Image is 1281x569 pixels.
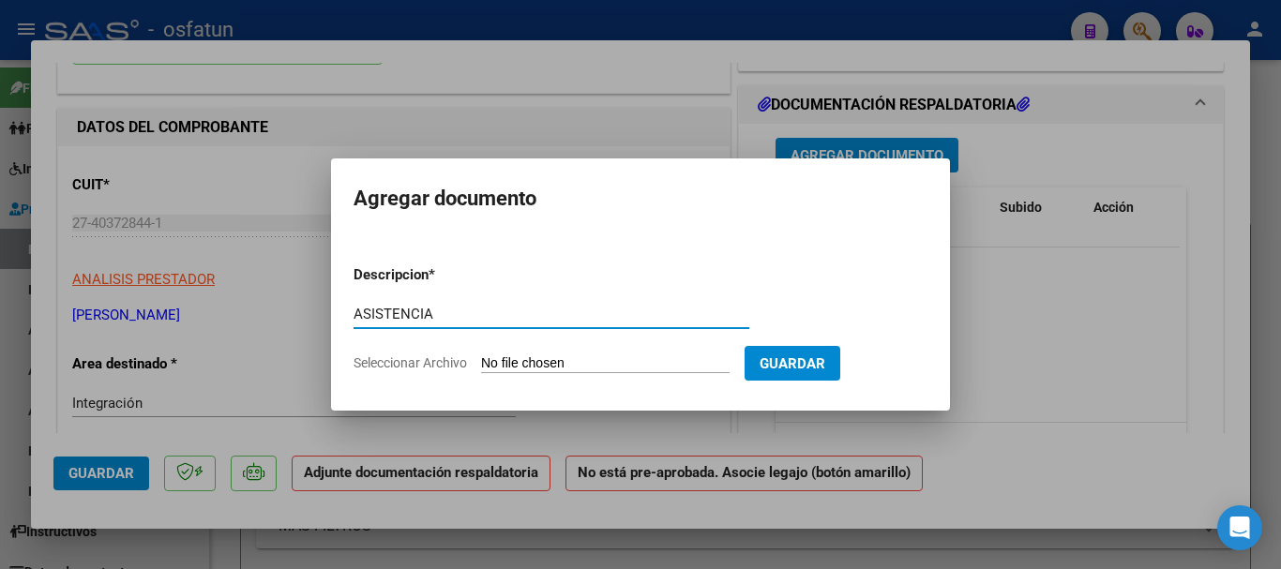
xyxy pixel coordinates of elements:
[745,346,840,381] button: Guardar
[354,264,526,286] p: Descripcion
[760,355,825,372] span: Guardar
[354,181,927,217] h2: Agregar documento
[354,355,467,370] span: Seleccionar Archivo
[1217,505,1262,550] div: Open Intercom Messenger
